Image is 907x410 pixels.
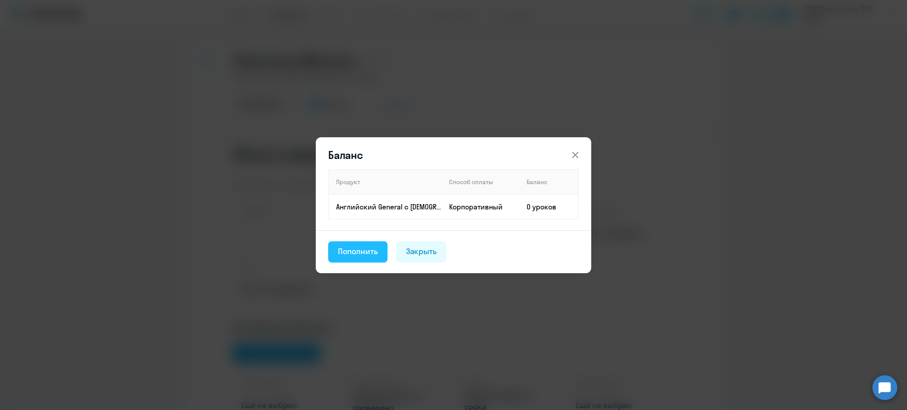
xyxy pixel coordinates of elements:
[442,194,519,219] td: Корпоративный
[316,148,591,162] header: Баланс
[396,241,447,263] button: Закрыть
[442,170,519,194] th: Способ оплаты
[338,246,378,257] div: Пополнить
[519,170,578,194] th: Баланс
[406,246,437,257] div: Закрыть
[519,194,578,219] td: 0 уроков
[336,202,442,212] p: Английский General с [DEMOGRAPHIC_DATA] преподавателем
[329,170,442,194] th: Продукт
[328,241,388,263] button: Пополнить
